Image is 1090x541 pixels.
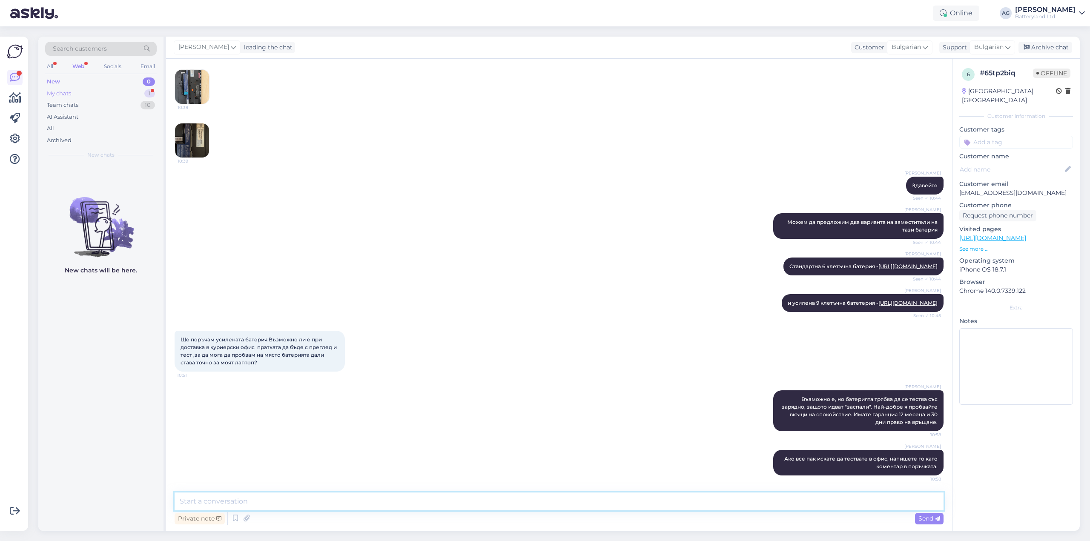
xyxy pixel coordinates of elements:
[909,476,941,482] span: 10:58
[959,201,1073,210] p: Customer phone
[782,396,939,425] span: Възможно е, но батерията трябва да се тества със зарядно, защото идват "заспали". Най-добре я про...
[784,455,939,469] span: Ако все пак искате да тествате в офис, напишете го като коментар в поръчката.
[1000,7,1012,19] div: AG
[175,123,209,157] img: Attachment
[1015,13,1076,20] div: Batteryland Ltd
[909,195,941,201] span: Seen ✓ 10:44
[980,68,1033,78] div: # 65tp2biq
[959,304,1073,312] div: Extra
[904,170,941,176] span: [PERSON_NAME]
[787,219,939,233] span: Можем да предложим два варианта на заместители на тази батерия
[959,265,1073,274] p: iPhone OS 18.7.1
[959,189,1073,198] p: [EMAIL_ADDRESS][DOMAIN_NAME]
[959,245,1073,253] p: See more ...
[959,152,1073,161] p: Customer name
[959,234,1026,242] a: [URL][DOMAIN_NAME]
[139,61,157,72] div: Email
[1033,69,1070,78] span: Offline
[71,61,86,72] div: Web
[47,124,54,133] div: All
[962,87,1056,105] div: [GEOGRAPHIC_DATA], [GEOGRAPHIC_DATA]
[851,43,884,52] div: Customer
[918,515,940,522] span: Send
[241,43,293,52] div: leading the chat
[959,210,1036,221] div: Request phone number
[909,432,941,438] span: 10:58
[974,43,1004,52] span: Bulgarian
[141,101,155,109] div: 10
[47,89,71,98] div: My chats
[1018,42,1072,53] div: Archive chat
[65,266,137,275] p: New chats will be here.
[959,225,1073,234] p: Visited pages
[959,317,1073,326] p: Notes
[1015,6,1085,20] a: [PERSON_NAME]Batteryland Ltd
[959,278,1073,286] p: Browser
[53,44,107,53] span: Search customers
[181,336,338,366] span: Ще поръчам усилената батерия.Възможно ли е при доставка в куриерски офис пратката да бъде с прегл...
[904,384,941,390] span: [PERSON_NAME]
[904,206,941,213] span: [PERSON_NAME]
[909,312,941,319] span: Seen ✓ 10:45
[939,43,967,52] div: Support
[1015,6,1076,13] div: [PERSON_NAME]
[909,276,941,282] span: Seen ✓ 10:44
[45,61,55,72] div: All
[904,443,941,449] span: [PERSON_NAME]
[38,182,163,258] img: No chats
[144,89,155,98] div: 1
[47,113,78,121] div: AI Assistant
[959,136,1073,149] input: Add a tag
[959,256,1073,265] p: Operating system
[47,101,78,109] div: Team chats
[912,182,938,189] span: Здавейте
[143,77,155,86] div: 0
[878,300,938,306] a: [URL][DOMAIN_NAME]
[175,513,225,524] div: Private note
[178,104,209,111] span: 10:39
[892,43,921,52] span: Bulgarian
[47,136,72,145] div: Archived
[175,70,209,104] img: Attachment
[959,112,1073,120] div: Customer information
[904,287,941,294] span: [PERSON_NAME]
[959,125,1073,134] p: Customer tags
[789,263,938,269] span: Стандартна 6 клетъчна батерия -
[788,300,938,306] span: и усилена 9 клетъчна батетерия -
[7,43,23,60] img: Askly Logo
[47,77,60,86] div: New
[178,158,209,164] span: 10:39
[959,180,1073,189] p: Customer email
[178,43,229,52] span: [PERSON_NAME]
[177,372,209,378] span: 10:51
[967,71,970,77] span: 6
[102,61,123,72] div: Socials
[960,165,1063,174] input: Add name
[904,251,941,257] span: [PERSON_NAME]
[933,6,979,21] div: Online
[878,263,938,269] a: [URL][DOMAIN_NAME]
[909,239,941,246] span: Seen ✓ 10:44
[87,151,115,159] span: New chats
[959,286,1073,295] p: Chrome 140.0.7339.122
